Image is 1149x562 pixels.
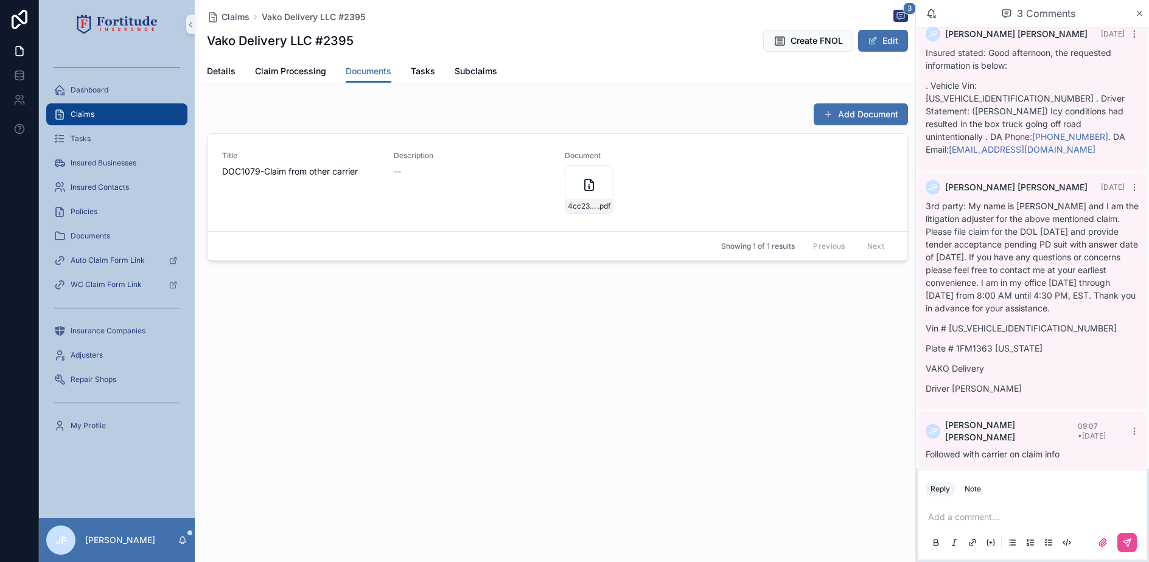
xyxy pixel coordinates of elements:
[208,134,907,231] a: TitleDOC1079-Claim from other carrierDescription--Document4cc232e5-2f25-4bc3-bae4-aecdf3d0ac1a-Va...
[926,342,1139,355] p: Plate # 1FM1363 [US_STATE]
[945,28,1088,40] span: [PERSON_NAME] [PERSON_NAME]
[893,10,908,24] button: 3
[207,60,236,85] a: Details
[71,421,106,431] span: My Profile
[1101,182,1125,192] span: [DATE]
[207,32,354,49] h1: Vako Delivery LLC #2395
[71,158,136,168] span: Insured Businesses
[926,362,1139,375] p: VAKO Delivery
[46,369,187,390] a: Repair Shops
[71,182,129,192] span: Insured Contacts
[394,151,551,161] span: Description
[929,426,938,436] span: JP
[929,182,938,192] span: JP
[929,29,938,39] span: JP
[222,165,379,178] span: DOC1079-Claim from other carrier
[858,30,908,52] button: Edit
[926,46,1139,72] p: Insured stated: Good afternoon, the requested information is below:
[903,2,916,15] span: 3
[222,11,250,23] span: Claims
[46,176,187,198] a: Insured Contacts
[46,128,187,150] a: Tasks
[46,152,187,174] a: Insured Businesses
[926,449,1060,459] span: Followed with carrier on claim info
[55,533,67,547] span: JP
[926,199,1139,314] p: 3rd party: My name is [PERSON_NAME] and I am the litigation adjuster for the above mentioned clai...
[77,15,158,34] img: App logo
[71,326,145,336] span: Insurance Companies
[71,85,108,95] span: Dashboard
[222,151,379,161] span: Title
[1078,421,1106,440] span: 09:07 • [DATE]
[71,280,142,290] span: WC Claim Form Link
[1101,29,1125,38] span: [DATE]
[926,482,955,496] button: Reply
[926,322,1139,335] p: Vin # [US_VEHICLE_IDENTIFICATION_NUMBER]
[965,484,981,494] div: Note
[46,274,187,296] a: WC Claim Form Link
[46,249,187,271] a: Auto Claim Form Link
[207,65,236,77] span: Details
[71,134,91,144] span: Tasks
[262,11,365,23] a: Vako Delivery LLC #2395
[960,482,986,496] button: Note
[346,65,391,77] span: Documents
[71,350,103,360] span: Adjusters
[207,11,250,23] a: Claims
[71,231,110,241] span: Documents
[455,60,497,85] a: Subclaims
[255,60,326,85] a: Claim Processing
[926,382,1139,395] p: Driver [PERSON_NAME]
[411,65,435,77] span: Tasks
[814,103,908,125] button: Add Document
[949,144,1095,154] a: [EMAIL_ADDRESS][DOMAIN_NAME]
[791,35,843,47] span: Create FNOL
[46,79,187,101] a: Dashboard
[39,49,195,453] div: scrollable content
[565,151,722,161] span: Document
[71,207,97,217] span: Policies
[46,103,187,125] a: Claims
[46,225,187,247] a: Documents
[394,165,401,178] span: --
[411,60,435,85] a: Tasks
[926,79,1139,156] p: . Vehicle Vin: [US_VEHICLE_IDENTIFICATION_NUMBER] . Driver Statement: ([PERSON_NAME]) Icy conditi...
[46,320,187,342] a: Insurance Companies
[1017,6,1075,21] span: 3 Comments
[721,241,795,251] span: Showing 1 of 1 results
[71,255,145,265] span: Auto Claim Form Link
[945,181,1088,193] span: [PERSON_NAME] [PERSON_NAME]
[1032,131,1108,142] a: [PHONE_NUMBER]
[46,344,187,366] a: Adjusters
[346,60,391,83] a: Documents
[71,375,116,384] span: Repair Shops
[85,534,155,546] p: [PERSON_NAME]
[945,419,1078,443] span: [PERSON_NAME] [PERSON_NAME]
[46,415,187,437] a: My Profile
[455,65,497,77] span: Subclaims
[255,65,326,77] span: Claim Processing
[598,201,610,211] span: .pdf
[568,201,598,211] span: 4cc232e5-2f25-4bc3-bae4-aecdf3d0ac1a-Vako
[763,30,853,52] button: Create FNOL
[71,109,94,119] span: Claims
[46,201,187,223] a: Policies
